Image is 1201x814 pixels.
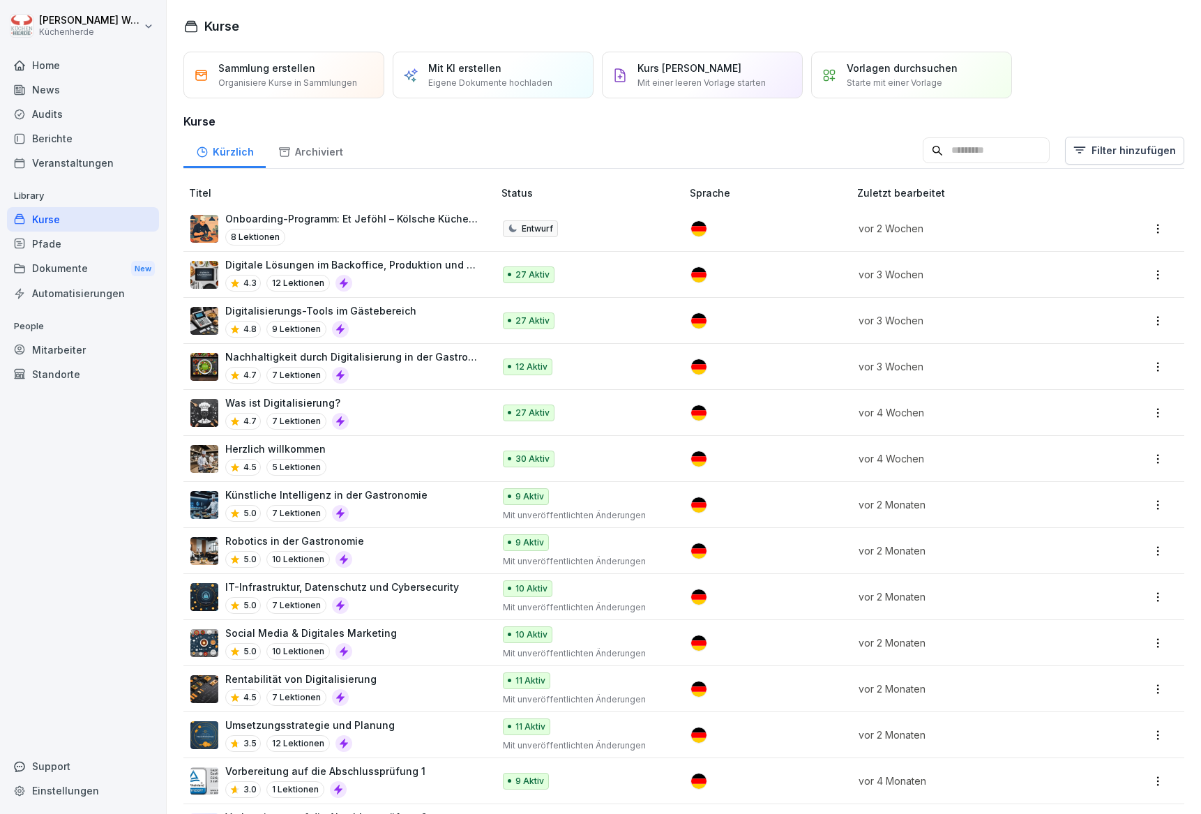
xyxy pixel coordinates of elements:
p: Was ist Digitalisierung? [225,395,349,410]
p: IT-Infrastruktur, Datenschutz und Cybersecurity [225,580,459,594]
p: Eigene Dokumente hochladen [428,77,552,89]
p: 27 Aktiv [515,407,550,419]
div: Mitarbeiter [7,338,159,362]
p: [PERSON_NAME] Wessel [39,15,141,27]
div: Berichte [7,126,159,151]
p: Rentabilität von Digitalisierung [225,672,377,686]
p: 4.5 [243,461,257,474]
p: Robotics in der Gastronomie [225,534,364,548]
p: 10 Aktiv [515,582,547,595]
p: Social Media & Digitales Marketing [225,626,397,640]
p: Mit unveröffentlichten Änderungen [503,555,667,568]
p: 3.0 [243,783,257,796]
img: beunn5n55mp59b8rkywsd0ne.png [190,537,218,565]
img: de.svg [691,221,707,236]
p: 1 Lektionen [266,781,324,798]
p: Mit unveröffentlichten Änderungen [503,647,667,660]
p: 8 Lektionen [225,229,285,246]
p: 12 Lektionen [266,735,330,752]
p: Sammlung erstellen [218,61,315,75]
p: 27 Aktiv [515,315,550,327]
img: de.svg [691,774,707,789]
p: 4.8 [243,323,257,336]
img: de.svg [691,451,707,467]
p: 12 Lektionen [266,275,330,292]
p: Mit KI erstellen [428,61,501,75]
img: xu6l737wakikim15m16l3o4n.png [190,215,218,243]
img: s58p4tk7j65zrcqyl2up43sg.png [190,675,218,703]
p: 30 Aktiv [515,453,550,465]
a: Home [7,53,159,77]
p: Zuletzt bearbeitet [857,186,1101,200]
p: 9 Aktiv [515,775,544,787]
p: 9 Aktiv [515,490,544,503]
p: Kurs [PERSON_NAME] [637,61,741,75]
a: Standorte [7,362,159,386]
img: y5x905sgboivdubjhbpi2xxs.png [190,399,218,427]
p: 4.5 [243,691,257,704]
img: de.svg [691,728,707,743]
p: 4.7 [243,415,257,428]
h3: Kurse [183,113,1184,130]
img: u5o6hwt2vfcozzv2rxj2ipth.png [190,307,218,335]
p: 11 Aktiv [515,674,545,687]
p: 5.0 [243,507,257,520]
p: Mit unveröffentlichten Änderungen [503,509,667,522]
p: Mit unveröffentlichten Änderungen [503,601,667,614]
a: Automatisierungen [7,281,159,306]
p: Vorlagen durchsuchen [847,61,958,75]
p: vor 4 Wochen [859,451,1084,466]
img: hdwdeme71ehhejono79v574m.png [190,261,218,289]
p: Herzlich willkommen [225,442,326,456]
a: Kurse [7,207,159,232]
p: 9 Aktiv [515,536,544,549]
p: vor 3 Wochen [859,359,1084,374]
p: Küchenherde [39,27,141,37]
p: vor 2 Wochen [859,221,1084,236]
p: Digitale Lösungen im Backoffice, Produktion und Mitarbeiter [225,257,479,272]
p: 9 Lektionen [266,321,326,338]
img: de.svg [691,497,707,513]
p: 3.5 [243,737,257,750]
img: f56tjaoqzv3sbdd4hjqdf53s.png [190,583,218,611]
p: 10 Aktiv [515,628,547,641]
img: de.svg [691,405,707,421]
p: vor 2 Monaten [859,728,1084,742]
div: New [131,261,155,277]
p: vor 3 Wochen [859,313,1084,328]
button: Filter hinzufügen [1065,137,1184,165]
a: Einstellungen [7,778,159,803]
img: de.svg [691,359,707,375]
p: vor 2 Monaten [859,681,1084,696]
p: 5.0 [243,645,257,658]
a: Kürzlich [183,133,266,168]
p: vor 4 Monaten [859,774,1084,788]
img: de.svg [691,589,707,605]
p: Status [501,186,684,200]
p: 12 Aktiv [515,361,547,373]
p: vor 2 Monaten [859,497,1084,512]
p: Mit unveröffentlichten Änderungen [503,693,667,706]
p: 5 Lektionen [266,459,326,476]
img: b4v4bxp9jqg7hrh1pj61uj98.png [190,353,218,381]
p: Library [7,185,159,207]
a: News [7,77,159,102]
p: 5.0 [243,553,257,566]
p: 7 Lektionen [266,597,326,614]
p: Sprache [690,186,852,200]
p: Vorbereitung auf die Abschlussprüfung 1 [225,764,425,778]
img: de.svg [691,543,707,559]
a: Veranstaltungen [7,151,159,175]
p: Entwurf [522,223,553,235]
a: Archiviert [266,133,355,168]
p: Umsetzungsstrategie und Planung [225,718,395,732]
p: 7 Lektionen [266,413,326,430]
